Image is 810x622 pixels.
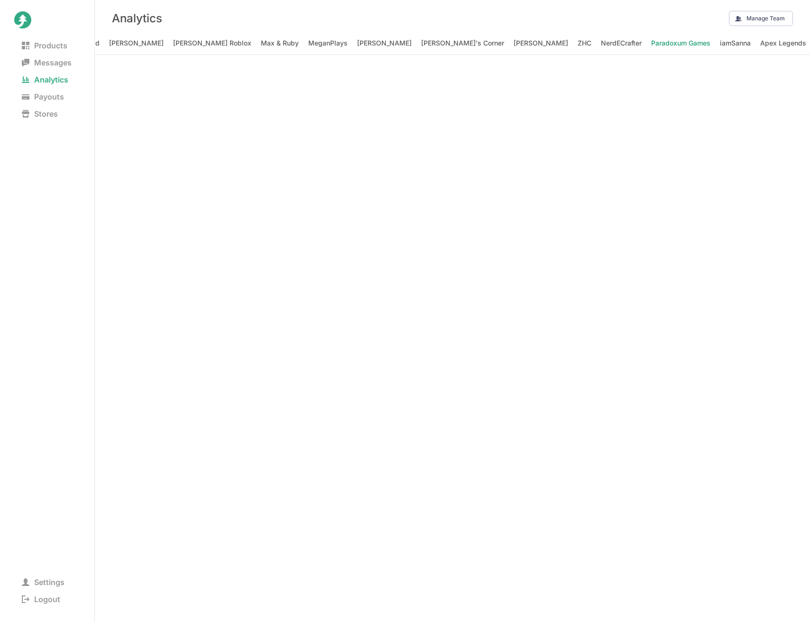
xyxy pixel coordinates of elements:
span: Paradoxum Games [651,37,710,50]
span: Analytics [14,73,76,86]
span: [PERSON_NAME] Roblox [173,37,251,50]
span: [PERSON_NAME] [357,37,412,50]
button: Manage Team [729,11,793,26]
span: Stores [14,107,65,120]
span: iamSanna [720,37,751,50]
span: Max & Ruby [261,37,299,50]
h3: Analytics [112,11,162,25]
span: Apex Legends [760,37,806,50]
span: NerdECrafter [601,37,642,50]
span: Products [14,39,75,52]
span: Logout [14,593,68,606]
span: Messages [14,56,79,69]
span: [PERSON_NAME]'s Corner [421,37,504,50]
span: [PERSON_NAME] [514,37,568,50]
span: MeganPlays [308,37,348,50]
span: [PERSON_NAME] [109,37,164,50]
span: Payouts [14,90,72,103]
span: Settings [14,576,72,589]
span: ZHC [578,37,591,50]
